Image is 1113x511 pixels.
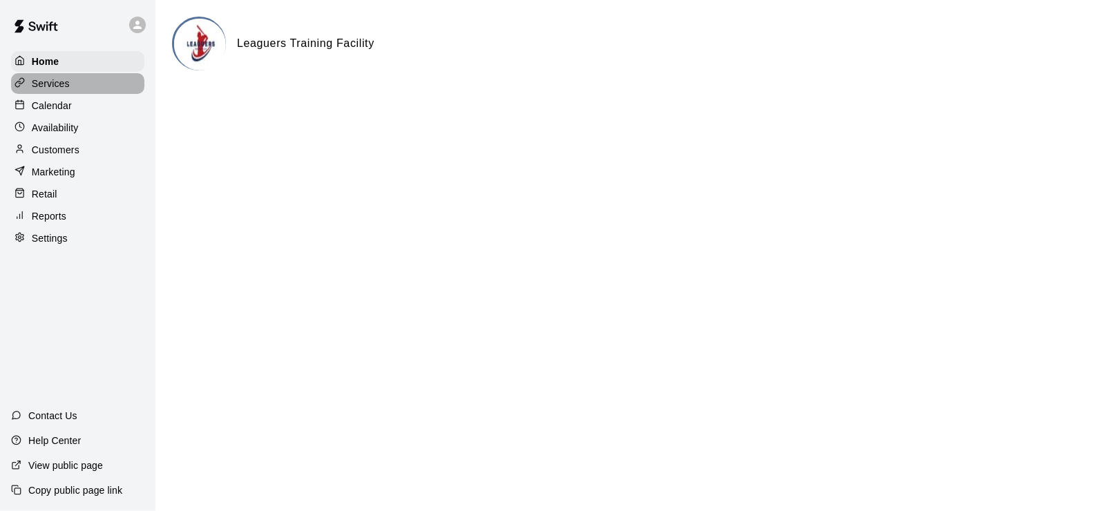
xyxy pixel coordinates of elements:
p: Retail [32,187,57,201]
img: Leaguers Training Facility logo [174,19,226,70]
a: Retail [11,184,144,204]
a: Calendar [11,95,144,116]
a: Settings [11,228,144,249]
p: Help Center [28,434,81,447]
p: Customers [32,143,79,157]
a: Services [11,73,144,94]
a: Marketing [11,162,144,182]
p: View public page [28,459,103,472]
h6: Leaguers Training Facility [237,35,374,52]
a: Reports [11,206,144,226]
p: Services [32,77,70,90]
a: Customers [11,139,144,160]
p: Marketing [32,165,75,179]
p: Home [32,55,59,68]
p: Contact Us [28,409,77,423]
p: Availability [32,121,79,135]
a: Home [11,51,144,72]
p: Reports [32,209,66,223]
p: Copy public page link [28,483,122,497]
a: Availability [11,117,144,138]
p: Settings [32,231,68,245]
p: Calendar [32,99,72,113]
